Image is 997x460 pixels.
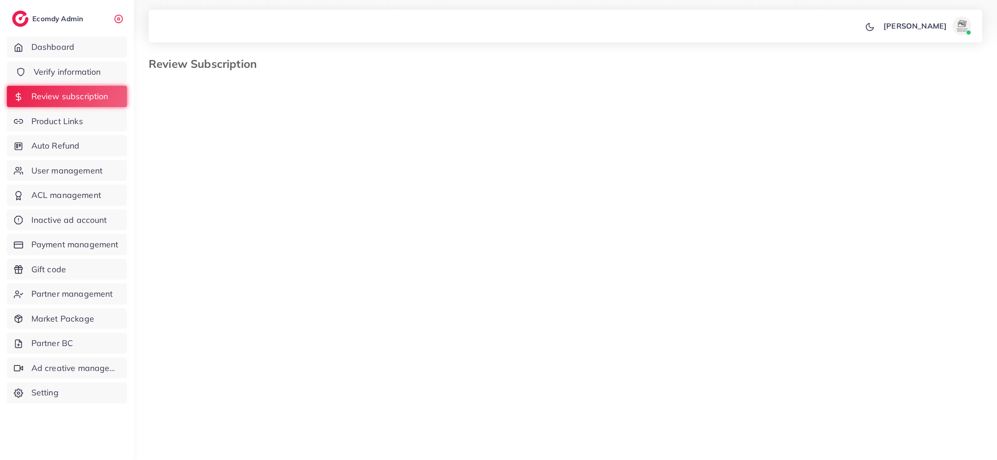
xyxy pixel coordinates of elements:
[7,358,127,379] a: Ad creative management
[12,11,29,27] img: logo
[7,36,127,58] a: Dashboard
[31,313,94,325] span: Market Package
[878,17,975,35] a: [PERSON_NAME]avatar
[7,135,127,156] a: Auto Refund
[34,66,101,78] span: Verify information
[7,283,127,305] a: Partner management
[31,90,108,102] span: Review subscription
[7,160,127,181] a: User management
[149,57,264,71] h3: Review Subscription
[31,239,119,251] span: Payment management
[31,362,120,374] span: Ad creative management
[12,11,85,27] a: logoEcomdy Admin
[883,20,947,31] p: [PERSON_NAME]
[31,214,107,226] span: Inactive ad account
[31,115,83,127] span: Product Links
[7,308,127,329] a: Market Package
[953,17,971,35] img: avatar
[7,61,127,83] a: Verify information
[31,165,102,177] span: User management
[31,41,74,53] span: Dashboard
[7,86,127,107] a: Review subscription
[7,333,127,354] a: Partner BC
[7,209,127,231] a: Inactive ad account
[31,189,101,201] span: ACL management
[31,263,66,275] span: Gift code
[7,111,127,132] a: Product Links
[7,185,127,206] a: ACL management
[31,337,73,349] span: Partner BC
[7,382,127,403] a: Setting
[7,259,127,280] a: Gift code
[31,288,113,300] span: Partner management
[31,140,80,152] span: Auto Refund
[31,387,59,399] span: Setting
[7,234,127,255] a: Payment management
[32,14,85,23] h2: Ecomdy Admin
